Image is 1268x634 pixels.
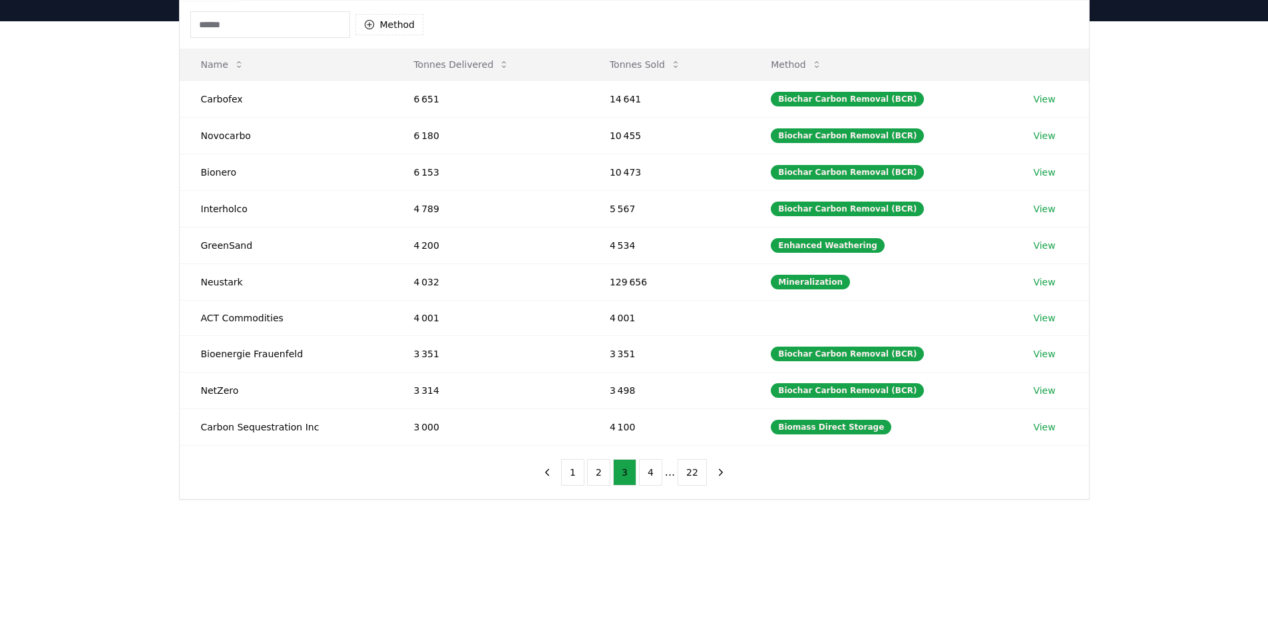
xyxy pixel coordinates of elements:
div: Biochar Carbon Removal (BCR) [771,383,924,398]
td: 3 000 [392,408,588,445]
button: Method [760,51,833,78]
td: 4 534 [588,227,749,263]
div: Biochar Carbon Removal (BCR) [771,92,924,106]
a: View [1033,384,1055,397]
td: NetZero [180,372,393,408]
td: 3 314 [392,372,588,408]
a: View [1033,420,1055,434]
button: 22 [678,459,707,486]
td: 10 473 [588,154,749,190]
td: 3 351 [588,335,749,372]
td: Bionero [180,154,393,190]
td: Neustark [180,263,393,300]
td: 4 100 [588,408,749,445]
td: 14 641 [588,80,749,117]
td: 6 180 [392,117,588,154]
a: View [1033,166,1055,179]
td: Interholco [180,190,393,227]
button: Method [355,14,424,35]
button: 4 [639,459,662,486]
td: 3 351 [392,335,588,372]
button: 1 [561,459,584,486]
td: GreenSand [180,227,393,263]
div: Mineralization [771,275,850,289]
td: Carbon Sequestration Inc [180,408,393,445]
div: Biochar Carbon Removal (BCR) [771,128,924,143]
a: View [1033,347,1055,361]
div: Enhanced Weathering [771,238,885,253]
button: Tonnes Sold [599,51,692,78]
div: Biochar Carbon Removal (BCR) [771,165,924,180]
div: Biochar Carbon Removal (BCR) [771,202,924,216]
button: previous page [536,459,558,486]
div: Biochar Carbon Removal (BCR) [771,347,924,361]
div: Biomass Direct Storage [771,420,891,434]
td: ACT Commodities [180,300,393,335]
td: 6 153 [392,154,588,190]
td: Carbofex [180,80,393,117]
a: View [1033,311,1055,325]
a: View [1033,239,1055,252]
td: Bioenergie Frauenfeld [180,335,393,372]
td: 4 200 [392,227,588,263]
td: 4 001 [392,300,588,335]
button: 3 [613,459,636,486]
a: View [1033,202,1055,216]
a: View [1033,92,1055,106]
button: 2 [587,459,610,486]
td: 4 032 [392,263,588,300]
td: 10 455 [588,117,749,154]
td: 4 789 [392,190,588,227]
td: 129 656 [588,263,749,300]
td: Novocarbo [180,117,393,154]
a: View [1033,129,1055,142]
td: 5 567 [588,190,749,227]
button: Name [190,51,255,78]
td: 3 498 [588,372,749,408]
button: Tonnes Delivered [403,51,520,78]
a: View [1033,275,1055,289]
li: ... [665,464,675,480]
td: 6 651 [392,80,588,117]
td: 4 001 [588,300,749,335]
button: next page [710,459,732,486]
